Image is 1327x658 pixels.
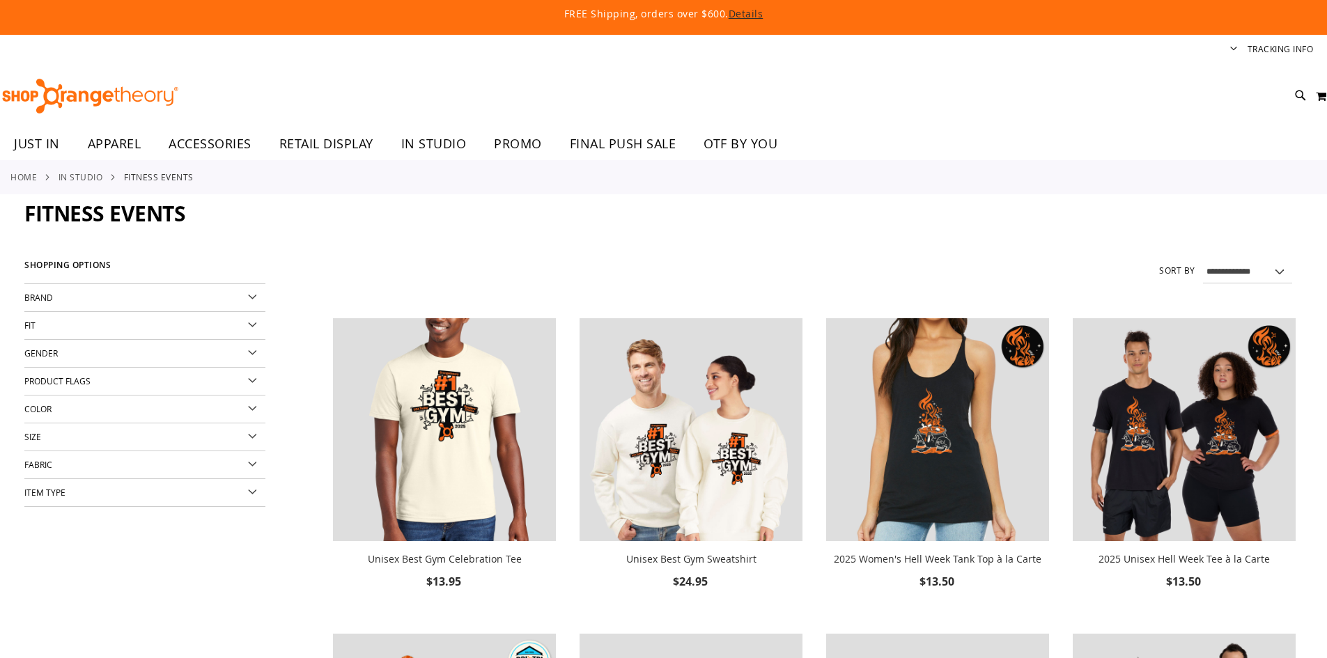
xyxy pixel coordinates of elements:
a: ACCESSORIES [155,128,265,160]
span: Item Type [24,487,65,498]
span: RETAIL DISPLAY [279,128,373,159]
span: $24.95 [673,574,710,589]
label: Sort By [1159,265,1195,276]
a: IN STUDIO [387,128,481,159]
a: Unisex Best Gym Sweatshirt [626,552,756,565]
span: Gender [24,347,58,359]
a: OTF Unisex Best Gym Tee [333,318,556,544]
div: Fabric [24,451,265,479]
a: PROMO [480,128,556,160]
a: Unisex Best Gym Sweatshirt [580,318,802,544]
a: Tracking Info [1248,43,1314,55]
a: 2025 Women's Hell Week Tank Top à la Carte [834,552,1041,565]
span: Fabric [24,459,52,470]
span: $13.50 [1166,574,1203,589]
a: Details [729,7,763,20]
strong: Fitness Events [124,171,194,183]
a: APPAREL [74,128,155,160]
a: 2025 Unisex Hell Week Tee à la Carte [1099,552,1270,565]
a: 2025 Women's Hell Week Tank Top à la Carte [826,318,1049,544]
div: Product Flags [24,368,265,395]
span: PROMO [494,128,542,159]
span: Fitness Events [24,199,185,228]
span: OTF BY YOU [704,128,777,159]
div: Gender [24,340,265,368]
span: JUST IN [14,128,60,159]
img: OTF Unisex Best Gym Tee [333,318,556,541]
img: Unisex Best Gym Sweatshirt [580,318,802,541]
span: APPAREL [88,128,141,159]
span: Brand [24,292,53,303]
img: 2025 Women's Hell Week Tank Top à la Carte [826,318,1049,541]
a: FINAL PUSH SALE [556,128,690,160]
span: Fit [24,320,36,331]
div: product [819,311,1056,627]
div: product [1066,311,1303,627]
p: FREE Shipping, orders over $600. [246,7,1082,21]
div: product [326,311,563,627]
div: Brand [24,284,265,312]
div: product [573,311,809,627]
span: Product Flags [24,375,91,386]
span: ACCESSORIES [169,128,251,159]
button: Account menu [1230,43,1237,56]
a: Home [10,171,37,183]
img: 2025 Unisex Hell Week Tee à la Carte [1073,318,1296,541]
strong: Shopping Options [24,254,265,284]
a: Unisex Best Gym Celebration Tee [368,552,522,565]
a: OTF BY YOU [690,128,791,160]
span: $13.95 [426,574,463,589]
div: Color [24,395,265,423]
span: Size [24,431,41,442]
div: Fit [24,312,265,340]
a: 2025 Unisex Hell Week Tee à la Carte [1073,318,1296,544]
span: $13.50 [919,574,956,589]
span: IN STUDIO [401,128,467,159]
span: FINAL PUSH SALE [570,128,676,159]
span: Color [24,403,52,414]
div: Size [24,423,265,451]
a: RETAIL DISPLAY [265,128,387,160]
div: Item Type [24,479,265,507]
a: IN STUDIO [59,171,103,183]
